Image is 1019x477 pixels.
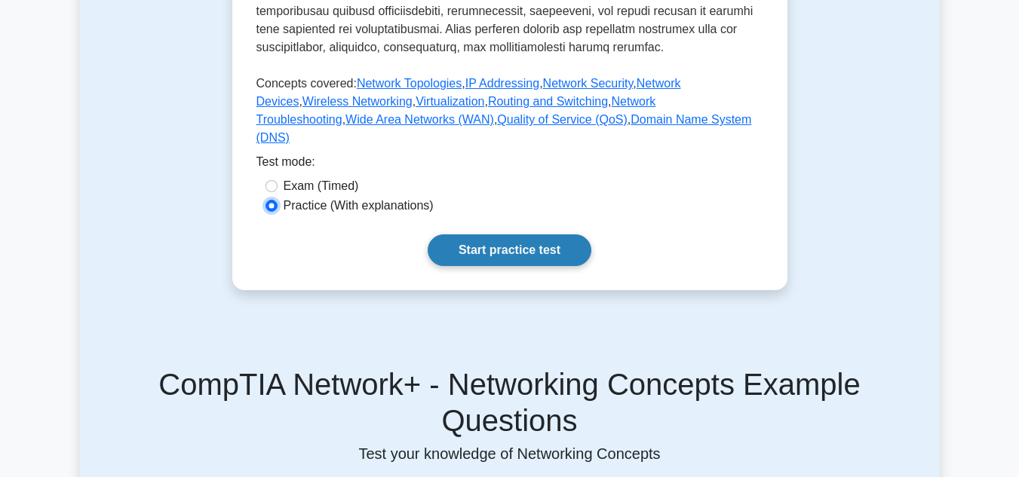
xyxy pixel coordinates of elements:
[302,95,413,108] a: Wireless Networking
[428,234,591,266] a: Start practice test
[98,445,922,463] p: Test your knowledge of Networking Concepts
[256,77,681,108] a: Network Devices
[284,177,359,195] label: Exam (Timed)
[284,197,434,215] label: Practice (With explanations)
[465,77,539,90] a: IP Addressing
[345,113,494,126] a: Wide Area Networks (WAN)
[543,77,634,90] a: Network Security
[256,75,763,153] p: Concepts covered: , , , , , , , , , ,
[416,95,484,108] a: Virtualization
[256,153,763,177] div: Test mode:
[497,113,628,126] a: Quality of Service (QoS)
[488,95,608,108] a: Routing and Switching
[98,366,922,439] h5: CompTIA Network+ - Networking Concepts Example Questions
[256,95,656,126] a: Network Troubleshooting
[357,77,462,90] a: Network Topologies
